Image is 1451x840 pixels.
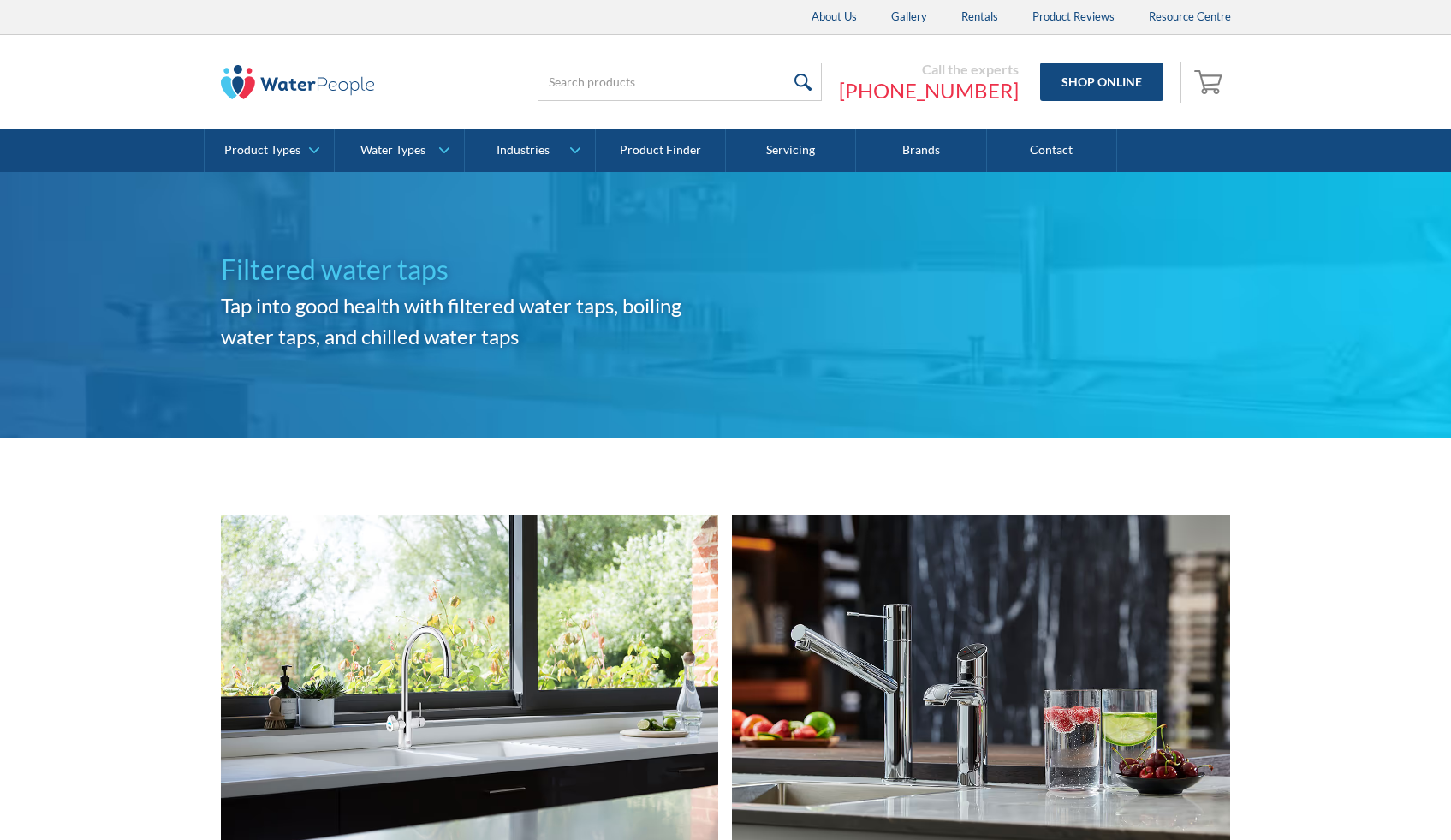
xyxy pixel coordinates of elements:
[839,78,1019,104] a: [PHONE_NUMBER]
[856,129,986,172] a: Brands
[205,129,334,172] a: Product Types
[596,129,726,172] a: Product Finder
[465,129,594,172] a: Industries
[221,65,375,99] img: The Water People
[726,129,856,172] a: Servicing
[538,63,822,101] input: Search products
[1190,62,1231,103] a: Open empty cart
[224,143,300,158] div: Product Types
[1040,63,1163,101] a: Shop Online
[335,129,464,172] a: Water Types
[221,290,726,352] h2: Tap into good health with filtered water taps, boiling water taps, and chilled water taps
[221,249,726,290] h1: Filtered water taps
[497,143,550,158] div: Industries
[360,143,425,158] div: Water Types
[839,61,1019,78] div: Call the experts
[987,129,1117,172] a: Contact
[1194,68,1227,95] img: shopping cart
